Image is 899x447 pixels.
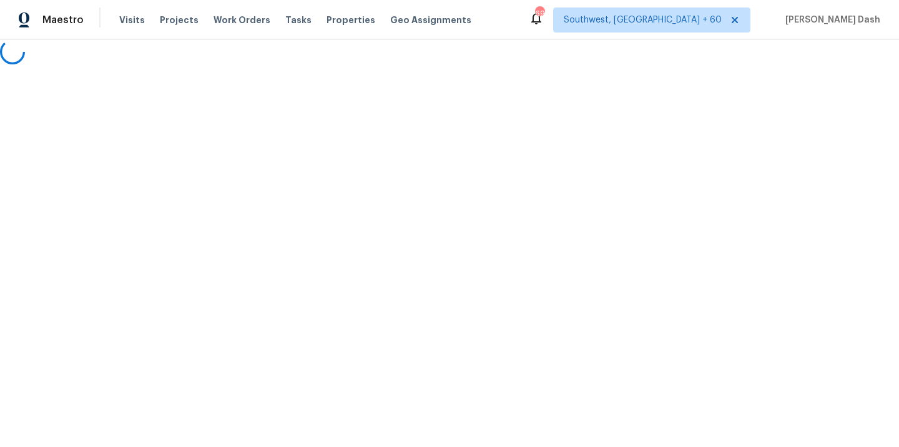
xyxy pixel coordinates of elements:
[327,14,375,26] span: Properties
[390,14,471,26] span: Geo Assignments
[42,14,84,26] span: Maestro
[119,14,145,26] span: Visits
[285,16,312,24] span: Tasks
[780,14,880,26] span: [PERSON_NAME] Dash
[535,8,544,20] div: 690
[214,14,270,26] span: Work Orders
[160,14,199,26] span: Projects
[564,14,722,26] span: Southwest, [GEOGRAPHIC_DATA] + 60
